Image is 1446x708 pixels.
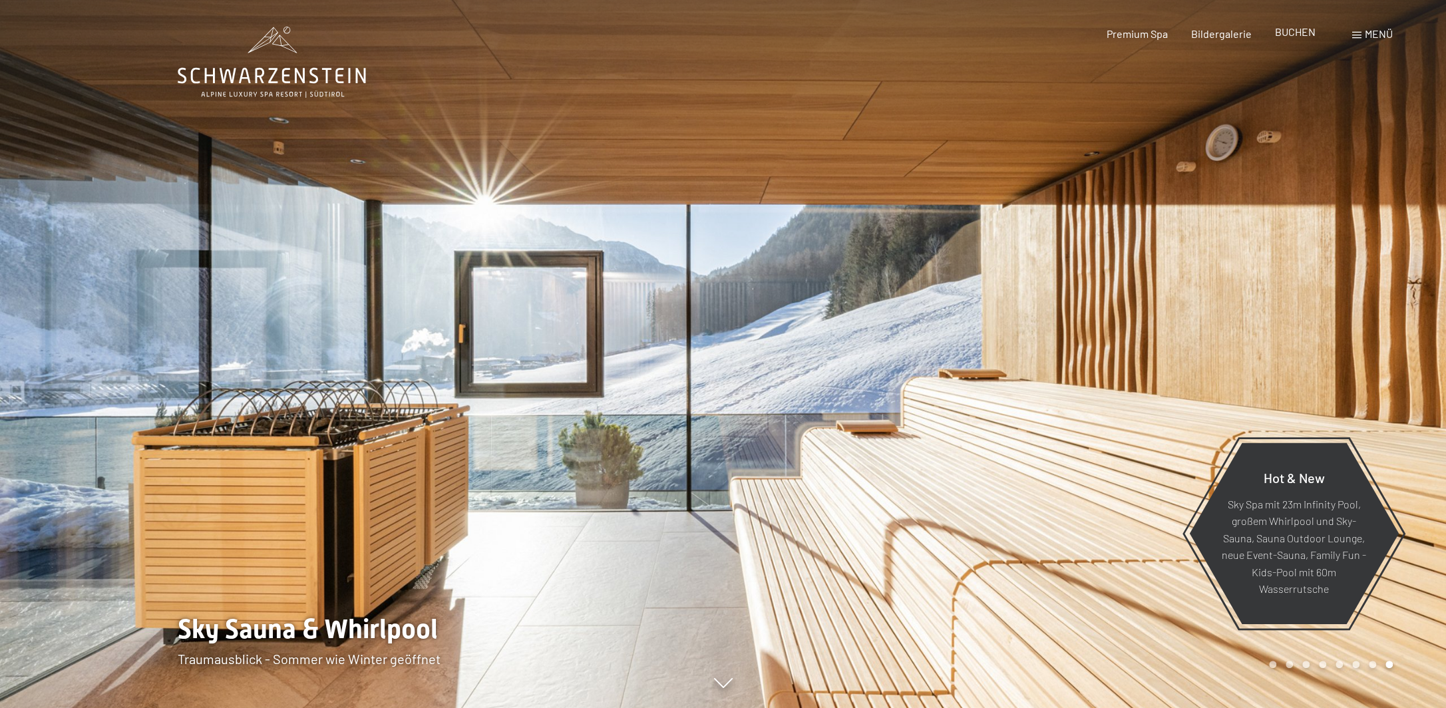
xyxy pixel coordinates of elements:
[1275,25,1316,38] a: BUCHEN
[1264,661,1393,668] div: Carousel Pagination
[1264,469,1325,485] span: Hot & New
[1188,442,1399,625] a: Hot & New Sky Spa mit 23m Infinity Pool, großem Whirlpool und Sky-Sauna, Sauna Outdoor Lounge, ne...
[1336,661,1343,668] div: Carousel Page 5
[1352,661,1359,668] div: Carousel Page 6
[1369,661,1376,668] div: Carousel Page 7
[1319,661,1326,668] div: Carousel Page 4
[1302,661,1310,668] div: Carousel Page 3
[1385,661,1393,668] div: Carousel Page 8 (Current Slide)
[1269,661,1276,668] div: Carousel Page 1
[1286,661,1293,668] div: Carousel Page 2
[1191,27,1252,40] a: Bildergalerie
[1222,495,1366,598] p: Sky Spa mit 23m Infinity Pool, großem Whirlpool und Sky-Sauna, Sauna Outdoor Lounge, neue Event-S...
[1365,27,1393,40] span: Menü
[1106,27,1167,40] a: Premium Spa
